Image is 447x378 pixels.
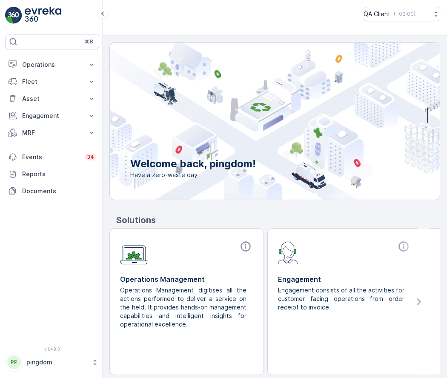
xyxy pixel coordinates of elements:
[5,56,99,73] button: Operations
[278,286,404,312] p: Engagement consists of all the activities for customer facing operations from order receipt to in...
[5,183,99,200] a: Documents
[278,241,298,264] img: module-icon
[5,124,99,141] button: MRF
[5,353,99,371] button: PPpingdom
[22,187,96,195] p: Documents
[25,7,61,24] img: logo_light-DOdMpM7g.png
[120,274,253,284] p: Operations Management
[5,346,99,352] span: v 1.49.3
[130,157,256,171] p: Welcome back, pingdom!
[364,7,440,21] button: QA Client(+03:00)
[22,77,82,86] p: Fleet
[22,153,80,161] p: Events
[7,355,21,369] div: PP
[26,358,87,367] p: pingdom
[120,286,246,329] p: Operations Management digitises all the actions performed to deliver a service on the field. It p...
[22,170,96,178] p: Reports
[394,11,415,17] p: ( +03:00 )
[130,171,256,179] span: Have a zero-waste day
[87,154,94,160] p: 34
[5,73,99,90] button: Fleet
[22,60,82,69] p: Operations
[278,274,411,284] p: Engagement
[22,112,82,120] p: Engagement
[5,90,99,107] button: Asset
[72,43,440,200] img: city illustration
[5,166,99,183] a: Reports
[364,10,390,18] p: QA Client
[116,214,440,226] p: Solutions
[85,38,93,45] p: ⌘B
[120,241,148,265] img: module-icon
[22,129,82,137] p: MRF
[5,149,99,166] a: Events34
[5,7,22,24] img: logo
[22,94,82,103] p: Asset
[5,107,99,124] button: Engagement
